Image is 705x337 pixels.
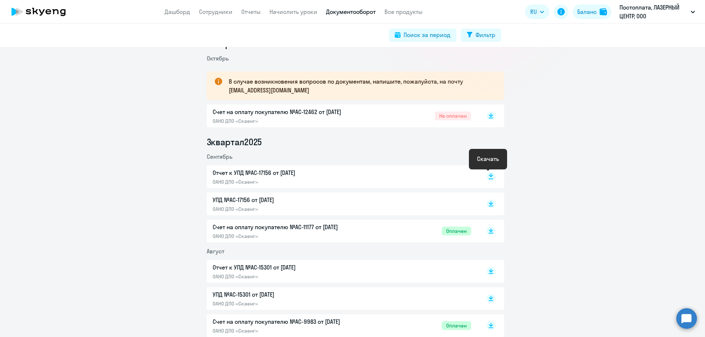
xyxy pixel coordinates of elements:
p: ОАНО ДПО «Скаенг» [213,327,367,334]
a: Счет на оплату покупателю №AC-12462 от [DATE]ОАНО ДПО «Скаенг»Не оплачен [213,107,471,124]
a: УПД №AC-15301 от [DATE]ОАНО ДПО «Скаенг» [213,290,471,307]
p: Счет на оплату покупателю №AC-11177 от [DATE] [213,223,367,231]
p: ОАНО ДПО «Скаенг» [213,206,367,212]
span: RU [530,7,537,16]
a: Счет на оплату покупателю №AC-9983 от [DATE]ОАНО ДПО «Скаенг»Оплачен [213,317,471,334]
a: Сотрудники [199,8,232,15]
span: Оплачен [442,321,471,330]
p: ОАНО ДПО «Скаенг» [213,179,367,185]
div: Баланс [577,7,597,16]
span: Оплачен [442,227,471,235]
p: Отчет к УПД №AC-15301 от [DATE] [213,263,367,272]
p: Счет на оплату покупателю №AC-12462 от [DATE] [213,107,367,116]
span: Август [207,248,224,255]
span: Октябрь [207,55,229,62]
button: Фильтр [461,29,501,42]
a: Документооборот [326,8,376,15]
a: Все продукты [384,8,423,15]
div: Скачать [477,154,499,163]
a: Начислить уроки [270,8,317,15]
a: Отчеты [241,8,261,15]
div: Поиск за период [404,30,451,39]
div: Фильтр [476,30,495,39]
img: balance [600,8,607,15]
span: Сентябрь [207,153,232,160]
p: Счет на оплату покупателю №AC-9983 от [DATE] [213,317,367,326]
a: УПД №AC-17156 от [DATE]ОАНО ДПО «Скаенг» [213,195,471,212]
p: Постоплата, ЛАЗЕРНЫЙ ЦЕНТР, ООО [619,3,688,21]
p: ОАНО ДПО «Скаенг» [213,118,367,124]
a: Отчет к УПД №AC-15301 от [DATE]ОАНО ДПО «Скаенг» [213,263,471,280]
a: Счет на оплату покупателю №AC-11177 от [DATE]ОАНО ДПО «Скаенг»Оплачен [213,223,471,239]
p: В случае возникновения вопросов по документам, напишите, пожалуйста, на почту [EMAIL_ADDRESS][DOM... [229,77,491,95]
p: ОАНО ДПО «Скаенг» [213,273,367,280]
p: Отчет к УПД №AC-17156 от [DATE] [213,168,367,177]
a: Отчет к УПД №AC-17156 от [DATE]ОАНО ДПО «Скаенг» [213,168,471,185]
span: Не оплачен [435,111,471,120]
button: Балансbalance [573,4,611,19]
li: 3 квартал 2025 [207,136,504,148]
p: ОАНО ДПО «Скаенг» [213,233,367,239]
p: УПД №AC-17156 от [DATE] [213,195,367,204]
p: УПД №AC-15301 от [DATE] [213,290,367,299]
button: RU [525,4,549,19]
p: ОАНО ДПО «Скаенг» [213,300,367,307]
button: Постоплата, ЛАЗЕРНЫЙ ЦЕНТР, ООО [616,3,699,21]
a: Дашборд [164,8,190,15]
button: Поиск за период [389,29,456,42]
